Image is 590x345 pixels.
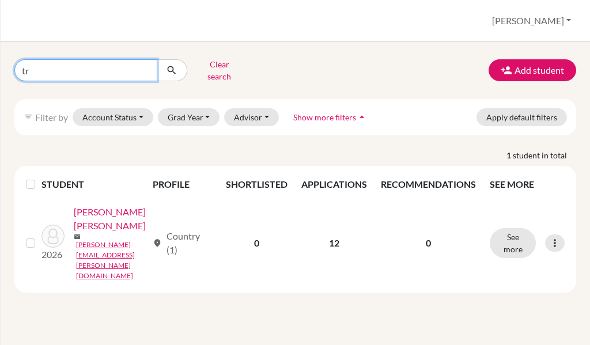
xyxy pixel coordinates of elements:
[487,10,576,32] button: [PERSON_NAME]
[356,111,368,123] i: arrow_drop_up
[476,108,567,126] button: Apply default filters
[73,108,153,126] button: Account Status
[74,233,81,240] span: mail
[187,55,251,85] button: Clear search
[76,240,147,281] a: [PERSON_NAME][EMAIL_ADDRESS][PERSON_NAME][DOMAIN_NAME]
[24,112,33,122] i: filter_list
[41,248,65,261] p: 2026
[153,238,162,248] span: location_on
[293,112,356,122] span: Show more filters
[158,108,220,126] button: Grad Year
[41,170,146,198] th: STUDENT
[35,112,68,123] span: Filter by
[381,236,476,250] p: 0
[219,170,294,198] th: SHORTLISTED
[41,225,65,248] img: Trabulsi Sanchez, Rafael
[14,59,157,81] input: Find student by name...
[74,205,147,233] a: [PERSON_NAME] [PERSON_NAME]
[294,170,374,198] th: APPLICATIONS
[513,149,576,161] span: student in total
[146,170,220,198] th: PROFILE
[374,170,483,198] th: RECOMMENDATIONS
[283,108,377,126] button: Show more filtersarrow_drop_up
[483,170,572,198] th: SEE MORE
[153,229,213,257] div: Country (1)
[506,149,513,161] strong: 1
[219,198,294,288] td: 0
[489,59,576,81] button: Add student
[294,198,374,288] td: 12
[490,228,536,258] button: See more
[224,108,279,126] button: Advisor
